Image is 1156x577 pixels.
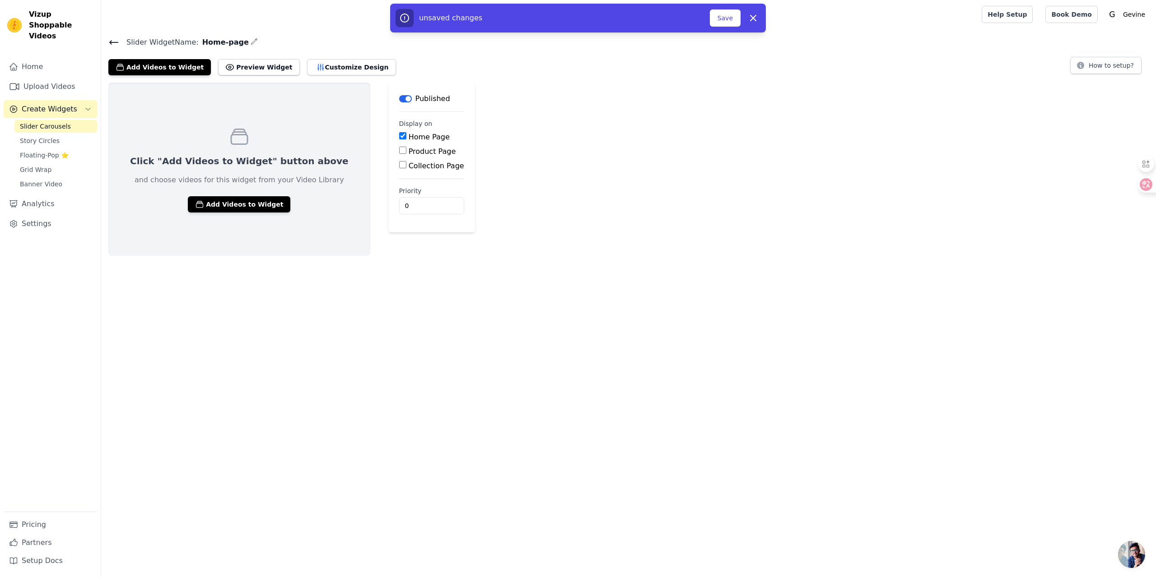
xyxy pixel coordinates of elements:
a: Settings [4,215,97,233]
span: Banner Video [20,180,62,189]
a: Partners [4,534,97,552]
label: Product Page [409,147,456,156]
a: Upload Videos [4,78,97,96]
a: Pricing [4,516,97,534]
a: Home [4,58,97,76]
button: How to setup? [1070,57,1142,74]
a: How to setup? [1070,63,1142,72]
a: Grid Wrap [14,163,97,176]
p: and choose videos for this widget from your Video Library [135,175,344,185]
button: Preview Widget [218,59,299,75]
a: Story Circles [14,134,97,147]
a: Banner Video [14,178,97,190]
legend: Display on [399,119,433,128]
a: Analytics [4,195,97,213]
button: Save [710,9,741,27]
button: Create Widgets [4,100,97,118]
a: 开放式聊天 [1118,541,1145,568]
span: Floating-Pop ⭐ [20,151,69,160]
p: Published [415,93,450,104]
label: Priority [399,186,464,195]
button: Customize Design [307,59,396,75]
span: Story Circles [20,136,60,145]
p: Click "Add Videos to Widget" button above [130,155,349,167]
span: Home-page [199,37,249,48]
button: Add Videos to Widget [108,59,211,75]
a: Slider Carousels [14,120,97,133]
span: Grid Wrap [20,165,51,174]
label: Collection Page [409,162,464,170]
span: Slider Carousels [20,122,71,131]
span: Slider Widget Name: [119,37,199,48]
span: unsaved changes [419,14,482,22]
span: Create Widgets [22,104,77,115]
div: Edit Name [251,36,258,48]
button: Add Videos to Widget [188,196,290,212]
a: Setup Docs [4,552,97,570]
label: Home Page [409,133,450,141]
a: Floating-Pop ⭐ [14,149,97,162]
